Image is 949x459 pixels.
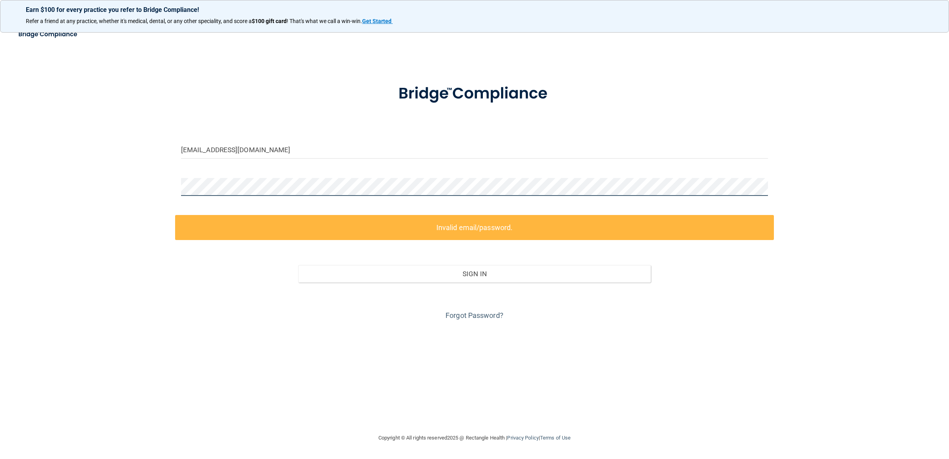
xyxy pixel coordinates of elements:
img: bridge_compliance_login_screen.278c3ca4.svg [12,26,85,43]
span: Refer a friend at any practice, whether it's medical, dental, or any other speciality, and score a [26,18,252,24]
a: Forgot Password? [446,311,503,320]
img: bridge_compliance_login_screen.278c3ca4.svg [382,73,567,114]
a: Terms of Use [540,435,571,441]
strong: $100 gift card [252,18,287,24]
button: Sign In [298,265,650,283]
div: Copyright © All rights reserved 2025 @ Rectangle Health | | [330,425,619,451]
input: Email [181,141,768,159]
span: ! That's what we call a win-win. [287,18,362,24]
p: Earn $100 for every practice you refer to Bridge Compliance! [26,6,923,14]
strong: Get Started [362,18,392,24]
a: Get Started [362,18,393,24]
a: Privacy Policy [507,435,538,441]
label: Invalid email/password. [175,215,774,240]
